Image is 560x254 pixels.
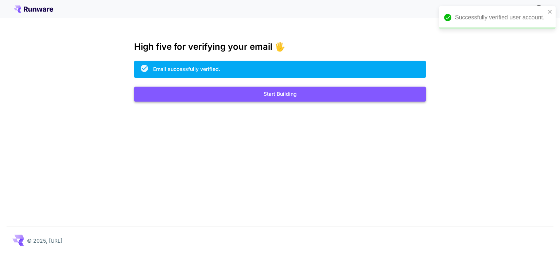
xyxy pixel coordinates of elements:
button: In order to qualify for free credit, you need to sign up with a business email address and click ... [532,1,546,16]
button: close [548,9,553,15]
div: Email successfully verified. [153,65,220,73]
h3: High five for verifying your email 🖐️ [134,42,426,52]
button: Start Building [134,87,426,102]
div: Successfully verified user account. [455,13,545,22]
p: © 2025, [URL] [27,237,62,244]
